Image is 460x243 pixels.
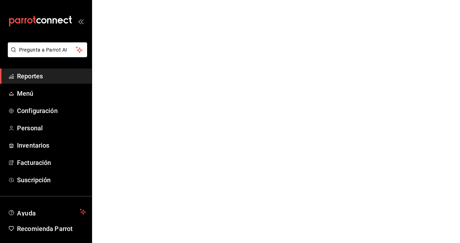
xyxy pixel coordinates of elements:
span: Reportes [17,71,86,81]
span: Configuración [17,106,86,115]
span: Suscripción [17,175,86,185]
span: Pregunta a Parrot AI [19,46,76,54]
button: Pregunta a Parrot AI [8,42,87,57]
span: Inventarios [17,141,86,150]
span: Recomienda Parrot [17,224,86,233]
span: Facturación [17,158,86,167]
a: Pregunta a Parrot AI [5,51,87,59]
span: Ayuda [17,208,77,216]
span: Menú [17,89,86,98]
button: open_drawer_menu [78,18,84,24]
span: Personal [17,123,86,133]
